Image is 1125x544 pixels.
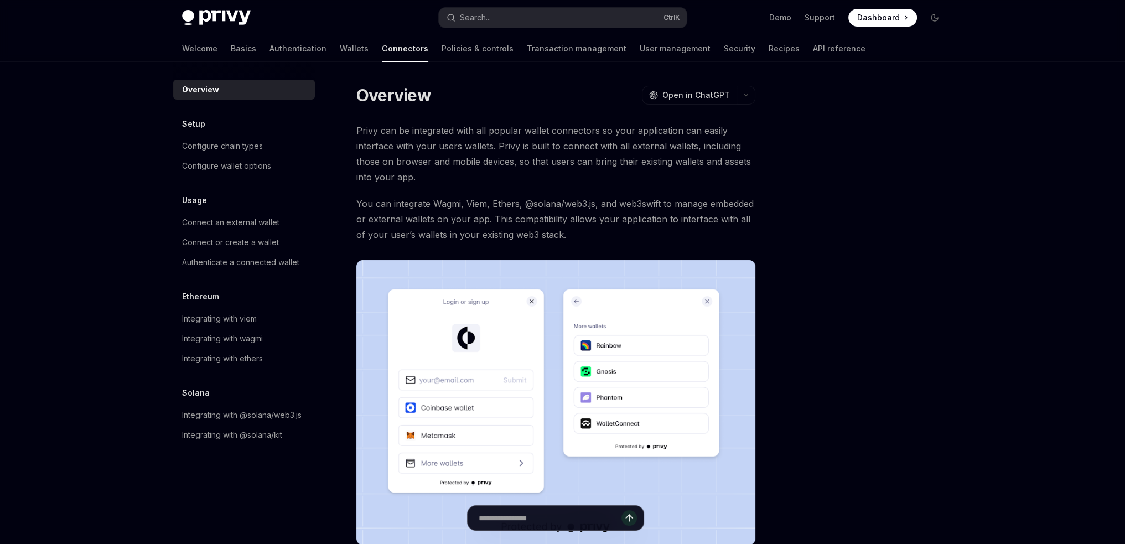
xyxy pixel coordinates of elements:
[182,428,282,442] div: Integrating with @solana/kit
[848,9,917,27] a: Dashboard
[182,10,251,25] img: dark logo
[182,194,207,207] h5: Usage
[340,35,369,62] a: Wallets
[173,349,315,369] a: Integrating with ethers
[173,136,315,156] a: Configure chain types
[527,35,626,62] a: Transaction management
[926,9,943,27] button: Toggle dark mode
[182,290,219,303] h5: Ethereum
[382,35,428,62] a: Connectors
[182,117,205,131] h5: Setup
[173,425,315,445] a: Integrating with @solana/kit
[182,386,210,400] h5: Solana
[642,86,737,105] button: Open in ChatGPT
[356,85,431,105] h1: Overview
[479,506,621,530] input: Ask a question...
[724,35,755,62] a: Security
[813,35,865,62] a: API reference
[182,159,271,173] div: Configure wallet options
[182,35,217,62] a: Welcome
[857,12,900,23] span: Dashboard
[182,352,263,365] div: Integrating with ethers
[182,256,299,269] div: Authenticate a connected wallet
[442,35,514,62] a: Policies & controls
[640,35,711,62] a: User management
[182,408,302,422] div: Integrating with @solana/web3.js
[182,312,257,325] div: Integrating with viem
[173,232,315,252] a: Connect or create a wallet
[663,13,680,22] span: Ctrl K
[662,90,730,101] span: Open in ChatGPT
[231,35,256,62] a: Basics
[182,139,263,153] div: Configure chain types
[269,35,326,62] a: Authentication
[173,329,315,349] a: Integrating with wagmi
[769,12,791,23] a: Demo
[356,196,755,242] span: You can integrate Wagmi, Viem, Ethers, @solana/web3.js, and web3swift to manage embedded or exter...
[182,216,279,229] div: Connect an external wallet
[182,236,279,249] div: Connect or create a wallet
[182,83,219,96] div: Overview
[460,11,491,24] div: Search...
[805,12,835,23] a: Support
[173,252,315,272] a: Authenticate a connected wallet
[356,123,755,185] span: Privy can be integrated with all popular wallet connectors so your application can easily interfa...
[439,8,687,28] button: Open search
[173,309,315,329] a: Integrating with viem
[621,510,637,526] button: Send message
[173,213,315,232] a: Connect an external wallet
[173,156,315,176] a: Configure wallet options
[173,405,315,425] a: Integrating with @solana/web3.js
[173,80,315,100] a: Overview
[769,35,800,62] a: Recipes
[182,332,263,345] div: Integrating with wagmi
